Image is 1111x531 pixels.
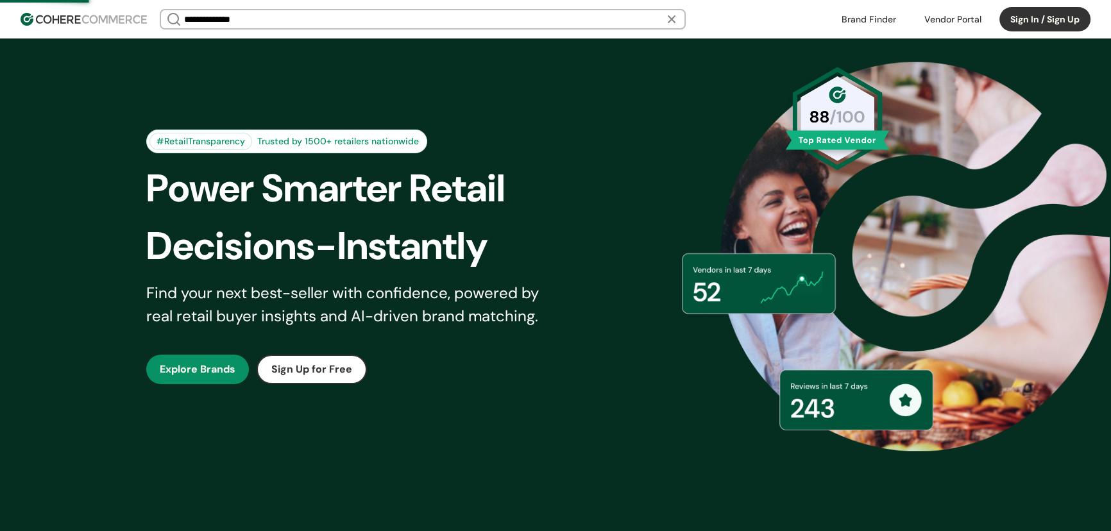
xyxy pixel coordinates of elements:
div: Trusted by 1500+ retailers nationwide [252,135,424,148]
img: Cohere Logo [21,13,147,26]
button: Sign Up for Free [257,355,367,384]
button: Explore Brands [146,355,249,384]
button: Sign In / Sign Up [999,7,1090,31]
div: Find your next best-seller with confidence, powered by real retail buyer insights and AI-driven b... [146,282,555,328]
div: Power Smarter Retail [146,160,577,217]
div: #RetailTransparency [149,133,252,150]
div: Decisions-Instantly [146,217,577,275]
